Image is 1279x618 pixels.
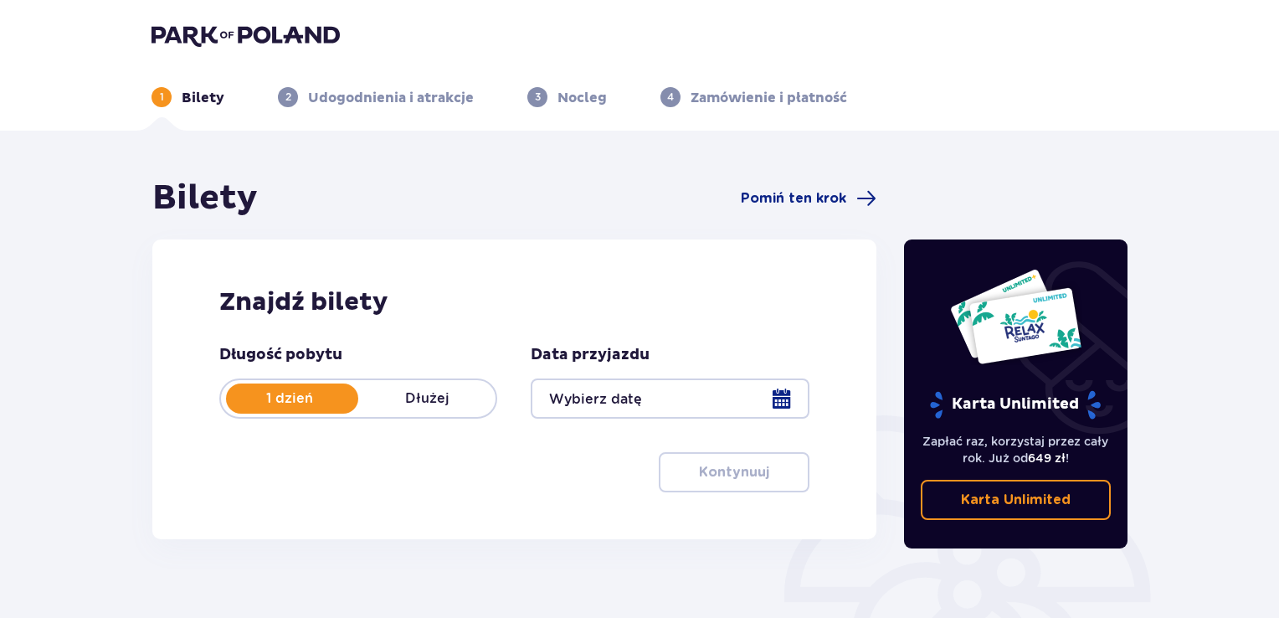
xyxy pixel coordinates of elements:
p: 4 [667,90,674,105]
p: Zapłać raz, korzystaj przez cały rok. Już od ! [921,433,1112,466]
div: 1Bilety [152,87,224,107]
h1: Bilety [152,178,258,219]
p: Dłużej [358,389,496,408]
p: Zamówienie i płatność [691,89,847,107]
p: 1 dzień [221,389,358,408]
a: Pomiń ten krok [741,188,876,209]
p: Data przyjazdu [531,345,650,365]
h2: Znajdź bilety [219,286,809,318]
p: Karta Unlimited [961,491,1071,509]
p: 1 [160,90,164,105]
span: 649 zł [1028,451,1066,465]
p: Długość pobytu [219,345,342,365]
div: 3Nocleg [527,87,607,107]
img: Park of Poland logo [152,23,340,47]
p: Karta Unlimited [928,390,1102,420]
div: 4Zamówienie i płatność [660,87,847,107]
span: Pomiń ten krok [741,189,846,208]
img: Dwie karty całoroczne do Suntago z napisem 'UNLIMITED RELAX', na białym tle z tropikalnymi liśćmi... [949,268,1082,365]
p: 3 [535,90,541,105]
p: 2 [285,90,291,105]
p: Udogodnienia i atrakcje [308,89,474,107]
button: Kontynuuj [659,452,809,492]
p: Kontynuuj [699,463,769,482]
div: 2Udogodnienia i atrakcje [278,87,474,107]
a: Karta Unlimited [921,480,1112,520]
p: Bilety [182,89,224,107]
p: Nocleg [557,89,607,107]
